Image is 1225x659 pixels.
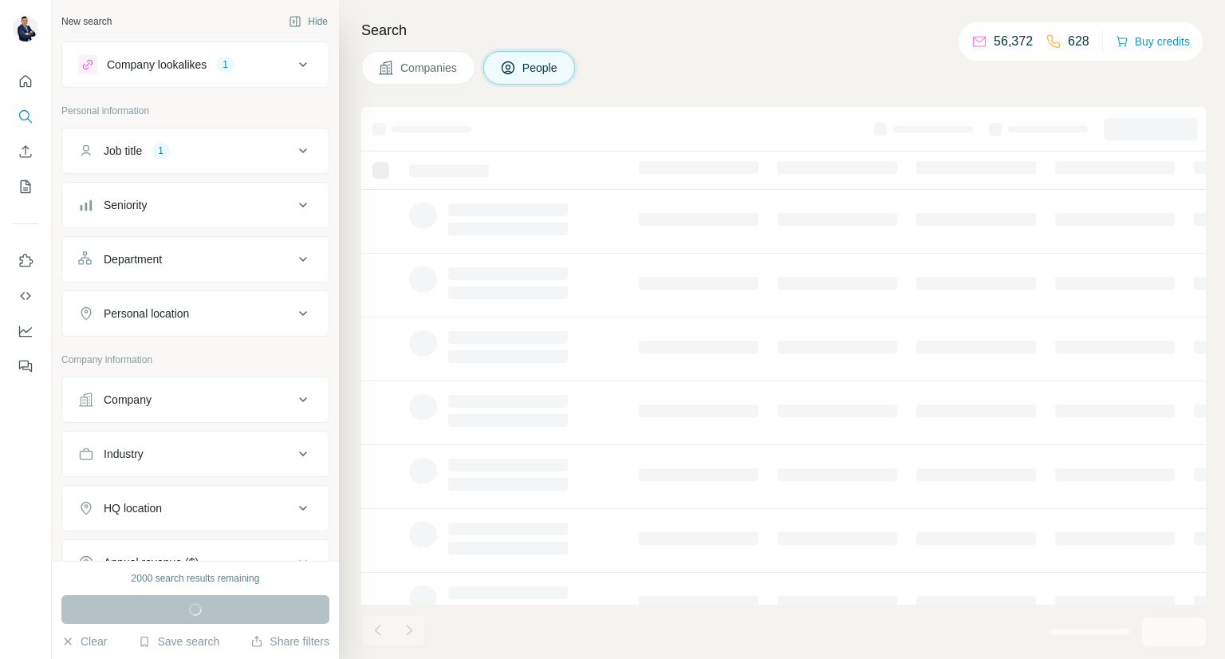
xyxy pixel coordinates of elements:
[104,143,142,159] div: Job title
[13,67,38,96] button: Quick start
[13,317,38,345] button: Dashboard
[61,104,329,118] p: Personal information
[62,294,329,333] button: Personal location
[104,197,147,213] div: Seniority
[13,102,38,131] button: Search
[104,392,152,408] div: Company
[62,186,329,224] button: Seniority
[994,32,1033,51] p: 56,372
[104,446,144,462] div: Industry
[216,57,234,72] div: 1
[522,60,559,76] span: People
[13,282,38,310] button: Use Surfe API
[1116,30,1190,53] button: Buy credits
[62,435,329,473] button: Industry
[62,240,329,278] button: Department
[104,554,199,570] div: Annual revenue ($)
[250,633,329,649] button: Share filters
[62,45,329,84] button: Company lookalikes1
[61,633,107,649] button: Clear
[152,144,170,158] div: 1
[13,16,38,41] img: Avatar
[62,132,329,170] button: Job title1
[13,247,38,275] button: Use Surfe on LinkedIn
[400,60,459,76] span: Companies
[13,172,38,201] button: My lists
[62,489,329,527] button: HQ location
[104,251,162,267] div: Department
[13,137,38,166] button: Enrich CSV
[138,633,219,649] button: Save search
[361,19,1206,41] h4: Search
[62,543,329,582] button: Annual revenue ($)
[278,10,339,34] button: Hide
[132,571,260,586] div: 2000 search results remaining
[104,500,162,516] div: HQ location
[61,14,112,29] div: New search
[61,353,329,367] p: Company information
[104,306,189,322] div: Personal location
[13,352,38,381] button: Feedback
[107,57,207,73] div: Company lookalikes
[62,381,329,419] button: Company
[1068,32,1089,51] p: 628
